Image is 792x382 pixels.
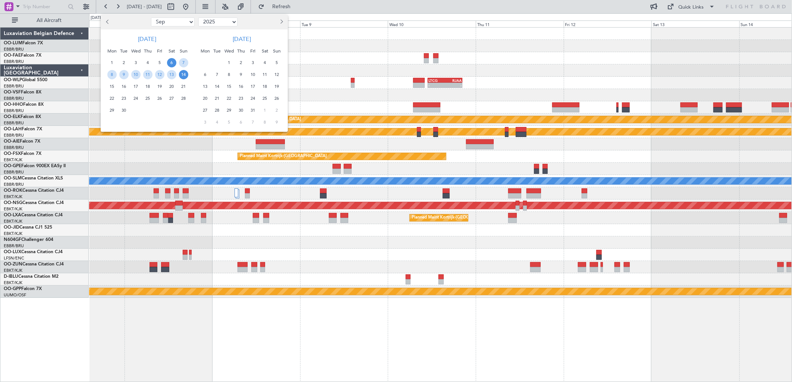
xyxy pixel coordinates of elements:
div: 2-10-2025 [235,57,247,69]
span: 6 [167,58,176,67]
div: 16-10-2025 [235,81,247,93]
span: 29 [224,106,234,115]
div: 1-11-2025 [259,105,271,117]
span: 4 [213,118,222,127]
div: 16-9-2025 [118,81,130,93]
div: 7-9-2025 [177,57,189,69]
div: 31-10-2025 [247,105,259,117]
span: 23 [236,94,246,103]
div: 30-9-2025 [118,105,130,117]
div: 24-10-2025 [247,93,259,105]
span: 27 [167,94,176,103]
div: 18-10-2025 [259,81,271,93]
span: 21 [213,94,222,103]
span: 12 [155,70,164,79]
span: 23 [119,94,129,103]
div: 5-9-2025 [154,57,166,69]
span: 17 [131,82,141,91]
div: Fri [154,45,166,57]
div: 6-9-2025 [166,57,177,69]
div: 3-9-2025 [130,57,142,69]
div: 3-11-2025 [199,117,211,128]
span: 15 [107,82,117,91]
span: 28 [179,94,188,103]
div: 5-10-2025 [271,57,283,69]
span: 5 [155,58,164,67]
div: Thu [142,45,154,57]
div: Tue [118,45,130,57]
select: Select month [151,17,195,26]
div: 8-9-2025 [106,69,118,81]
div: 4-11-2025 [211,117,223,128]
span: 11 [143,70,153,79]
span: 30 [236,106,246,115]
div: 22-10-2025 [223,93,235,105]
div: 25-9-2025 [142,93,154,105]
span: 3 [201,118,210,127]
span: 8 [260,118,270,127]
div: 15-9-2025 [106,81,118,93]
div: Wed [223,45,235,57]
span: 15 [224,82,234,91]
div: 29-10-2025 [223,105,235,117]
span: 2 [272,106,282,115]
div: Sat [259,45,271,57]
span: 6 [236,118,246,127]
div: 1-10-2025 [223,57,235,69]
div: 11-10-2025 [259,69,271,81]
div: 12-10-2025 [271,69,283,81]
div: 30-10-2025 [235,105,247,117]
span: 7 [179,58,188,67]
span: 2 [236,58,246,67]
div: Tue [211,45,223,57]
div: 25-10-2025 [259,93,271,105]
span: 19 [155,82,164,91]
div: Thu [235,45,247,57]
div: 20-10-2025 [199,93,211,105]
div: 13-10-2025 [199,81,211,93]
span: 9 [272,118,282,127]
span: 8 [224,70,234,79]
span: 4 [260,58,270,67]
button: Previous month [104,16,112,28]
div: 20-9-2025 [166,81,177,93]
span: 25 [143,94,153,103]
span: 9 [236,70,246,79]
span: 22 [107,94,117,103]
div: 27-9-2025 [166,93,177,105]
div: 8-10-2025 [223,69,235,81]
span: 14 [213,82,222,91]
div: 28-10-2025 [211,105,223,117]
span: 26 [272,94,282,103]
div: 14-10-2025 [211,81,223,93]
div: Mon [106,45,118,57]
select: Select year [198,17,238,26]
div: 4-10-2025 [259,57,271,69]
div: Sun [177,45,189,57]
span: 13 [201,82,210,91]
span: 5 [224,118,234,127]
div: 9-10-2025 [235,69,247,81]
div: 8-11-2025 [259,117,271,128]
span: 14 [179,70,188,79]
div: 24-9-2025 [130,93,142,105]
div: 6-11-2025 [235,117,247,128]
span: 7 [248,118,258,127]
span: 29 [107,106,117,115]
span: 9 [119,70,129,79]
div: 12-9-2025 [154,69,166,81]
div: 17-10-2025 [247,81,259,93]
span: 5 [272,58,282,67]
span: 20 [201,94,210,103]
div: 2-9-2025 [118,57,130,69]
div: 27-10-2025 [199,105,211,117]
span: 10 [248,70,258,79]
div: Sat [166,45,177,57]
div: 7-11-2025 [247,117,259,128]
span: 12 [272,70,282,79]
div: 7-10-2025 [211,69,223,81]
span: 1 [260,106,270,115]
div: 2-11-2025 [271,105,283,117]
span: 16 [236,82,246,91]
span: 22 [224,94,234,103]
